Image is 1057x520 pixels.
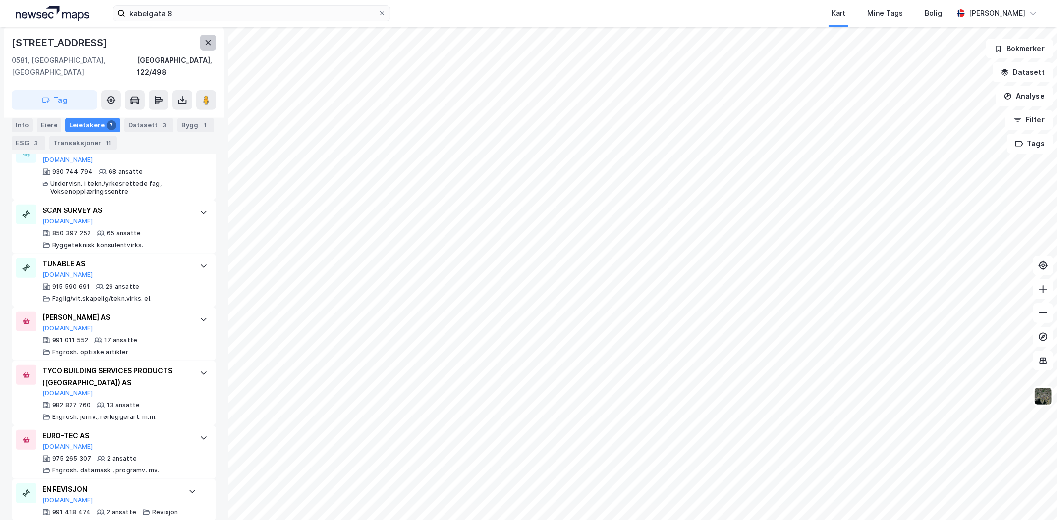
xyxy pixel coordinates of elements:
[50,180,190,196] div: Undervisn. i tekn./yrkesrettede fag, Voksenopplæringssentre
[160,120,169,130] div: 3
[969,7,1025,19] div: [PERSON_NAME]
[52,295,152,303] div: Faglig/vit.skapelig/tekn.virks. el.
[137,54,216,78] div: [GEOGRAPHIC_DATA], 122/498
[12,90,97,110] button: Tag
[1034,387,1053,406] img: 9k=
[12,136,45,150] div: ESG
[42,324,93,332] button: [DOMAIN_NAME]
[42,483,178,495] div: EN REVISJON
[52,336,88,344] div: 991 011 552
[42,312,190,323] div: [PERSON_NAME] AS
[867,7,903,19] div: Mine Tags
[832,7,845,19] div: Kart
[52,348,128,356] div: Engrosh. optiske artikler
[65,118,120,132] div: Leietakere
[52,401,91,409] div: 982 827 760
[993,62,1053,82] button: Datasett
[925,7,942,19] div: Bolig
[986,39,1053,58] button: Bokmerker
[42,365,190,389] div: TYCO BUILDING SERVICES PRODUCTS ([GEOGRAPHIC_DATA]) AS
[42,258,190,270] div: TUNABLE AS
[152,508,178,516] div: Revisjon
[31,138,41,148] div: 3
[42,496,93,504] button: [DOMAIN_NAME]
[52,455,91,463] div: 975 265 307
[42,443,93,451] button: [DOMAIN_NAME]
[42,430,190,442] div: EURO-TEC AS
[52,413,157,421] div: Engrosh. jernv., rørleggerart. m.m.
[12,54,137,78] div: 0581, [GEOGRAPHIC_DATA], [GEOGRAPHIC_DATA]
[107,120,116,130] div: 7
[177,118,214,132] div: Bygg
[52,229,91,237] div: 850 397 252
[107,401,140,409] div: 13 ansatte
[124,118,173,132] div: Datasett
[42,156,93,164] button: [DOMAIN_NAME]
[996,86,1053,106] button: Analyse
[52,467,160,474] div: Engrosh. datamask., programv. mv.
[52,508,91,516] div: 991 418 474
[37,118,61,132] div: Eiere
[125,6,378,21] input: Søk på adresse, matrikkel, gårdeiere, leietakere eller personer
[52,283,90,291] div: 915 590 691
[1007,472,1057,520] iframe: Chat Widget
[103,138,113,148] div: 11
[12,35,109,51] div: [STREET_ADDRESS]
[106,283,139,291] div: 29 ansatte
[52,168,93,176] div: 930 744 794
[42,271,93,279] button: [DOMAIN_NAME]
[109,168,143,176] div: 68 ansatte
[1005,110,1053,130] button: Filter
[107,508,136,516] div: 2 ansatte
[42,389,93,397] button: [DOMAIN_NAME]
[52,241,144,249] div: Byggeteknisk konsulentvirks.
[1007,134,1053,154] button: Tags
[107,229,141,237] div: 65 ansatte
[42,205,190,216] div: SCAN SURVEY AS
[16,6,89,21] img: logo.a4113a55bc3d86da70a041830d287a7e.svg
[49,136,117,150] div: Transaksjoner
[12,118,33,132] div: Info
[42,217,93,225] button: [DOMAIN_NAME]
[107,455,137,463] div: 2 ansatte
[200,120,210,130] div: 1
[104,336,137,344] div: 17 ansatte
